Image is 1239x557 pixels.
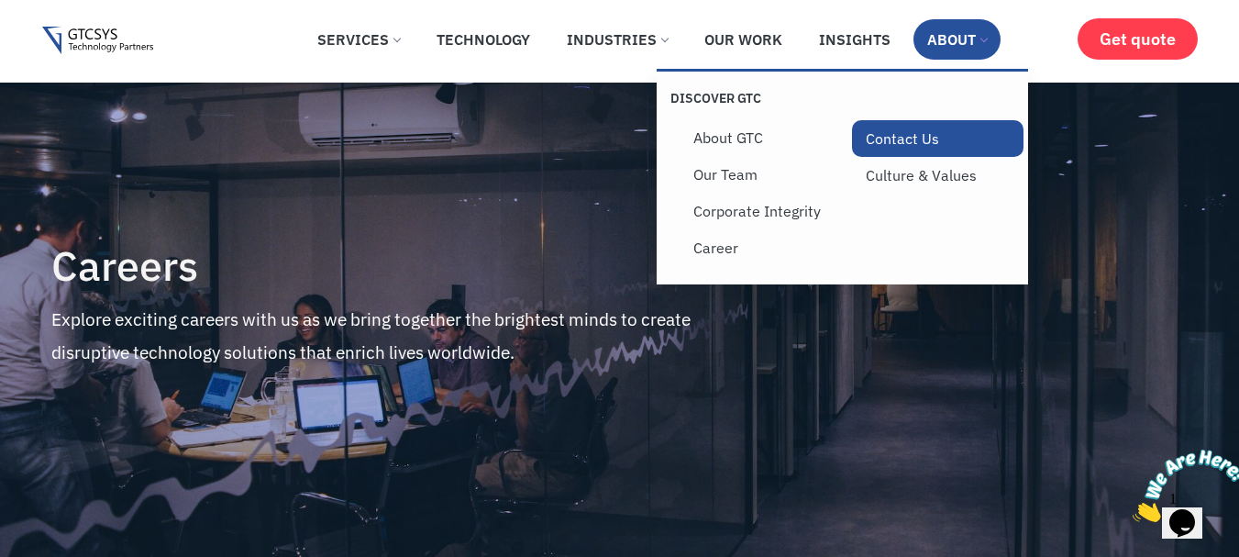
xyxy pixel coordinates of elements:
[51,303,756,369] p: Explore exciting careers with us as we bring together the brightest minds to create disruptive te...
[1125,442,1239,529] iframe: chat widget
[852,120,1024,157] a: Contact Us
[670,90,843,106] p: Discover GTC
[7,7,15,23] span: 1
[1078,18,1198,60] a: Get quote
[913,19,1001,60] a: About
[7,7,121,80] img: Chat attention grabber
[51,243,756,289] h4: Careers
[423,19,544,60] a: Technology
[553,19,681,60] a: Industries
[304,19,414,60] a: Services
[680,193,852,229] a: Corporate Integrity
[805,19,904,60] a: Insights
[691,19,796,60] a: Our Work
[680,229,852,266] a: Career
[680,119,852,156] a: About GTC
[680,156,852,193] a: Our Team
[1100,29,1176,49] span: Get quote
[852,157,1024,194] a: Culture & Values
[42,27,153,55] img: Gtcsys logo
